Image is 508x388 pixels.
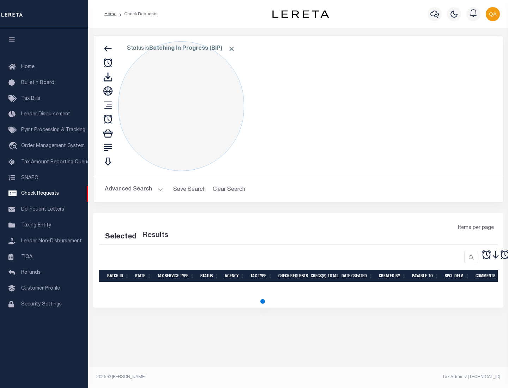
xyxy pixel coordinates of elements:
[21,144,85,148] span: Order Management System
[473,270,504,282] th: Comments
[142,230,168,241] label: Results
[442,270,473,282] th: Spcl Delv.
[276,270,308,282] th: Check Requests
[104,270,132,282] th: Batch Id
[21,191,59,196] span: Check Requests
[21,239,82,244] span: Lender Non-Disbursement
[339,270,376,282] th: Date Created
[228,45,235,53] span: Click to Remove
[486,7,500,21] img: svg+xml;base64,PHN2ZyB4bWxucz0iaHR0cDovL3d3dy53My5vcmcvMjAwMC9zdmciIHBvaW50ZXItZXZlbnRzPSJub25lIi...
[198,270,222,282] th: Status
[272,10,329,18] img: logo-dark.svg
[210,183,248,196] button: Clear Search
[105,183,163,196] button: Advanced Search
[21,65,35,69] span: Home
[21,175,38,180] span: SNAPQ
[248,270,276,282] th: Tax Type
[222,270,248,282] th: Agency
[21,112,70,117] span: Lender Disbursement
[21,80,54,85] span: Bulletin Board
[21,128,85,133] span: Pymt Processing & Tracking
[308,270,339,282] th: Check(s) Total
[21,254,32,259] span: TIQA
[303,374,500,380] div: Tax Admin v.[TECHNICAL_ID]
[21,302,62,307] span: Security Settings
[376,270,409,282] th: Created By
[132,270,155,282] th: State
[21,223,51,228] span: Taxing Entity
[149,46,235,51] b: Batching In Progress (BIP)
[116,11,158,17] li: Check Requests
[21,207,64,212] span: Delinquent Letters
[409,270,442,282] th: Payable To
[21,96,40,101] span: Tax Bills
[169,183,210,196] button: Save Search
[458,224,494,232] span: Items per page
[105,231,137,243] div: Selected
[91,374,298,380] div: 2025 © [PERSON_NAME].
[104,12,116,16] a: Home
[21,286,60,291] span: Customer Profile
[8,142,20,151] i: travel_explore
[21,270,41,275] span: Refunds
[21,160,90,165] span: Tax Amount Reporting Queue
[155,270,198,282] th: Tax Service Type
[118,41,244,171] div: Click to Edit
